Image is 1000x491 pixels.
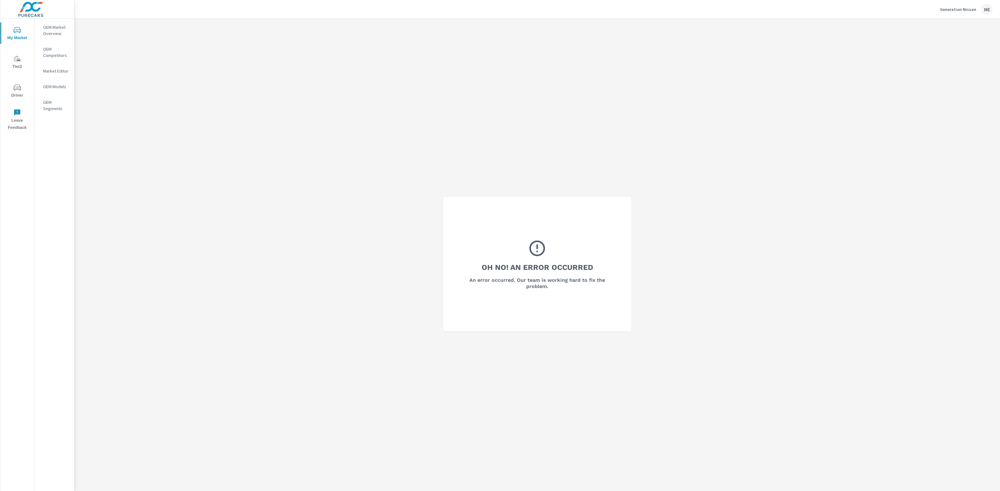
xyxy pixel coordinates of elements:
[34,23,74,38] div: OEM Market Overview
[482,262,593,273] h3: Oh No! An Error Occurred
[43,46,69,58] p: OEM Competitors
[34,66,74,76] div: Market Editor
[34,44,74,60] div: OEM Competitors
[2,109,32,131] span: Leave Feedback
[2,84,32,99] span: Driver
[460,277,614,290] h6: An error occurred. Our team is working hard to fix the problem.
[43,84,69,90] p: OEM Models
[2,55,32,70] span: Tier2
[43,68,69,74] p: Market Editor
[940,7,976,12] p: Generation Nissan
[981,4,992,15] div: ME
[0,19,34,134] div: nav menu
[43,24,69,37] p: OEM Market Overview
[2,26,32,42] span: My Market
[34,82,74,91] div: OEM Models
[34,98,74,113] div: OEM Segments
[43,99,69,112] p: OEM Segments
